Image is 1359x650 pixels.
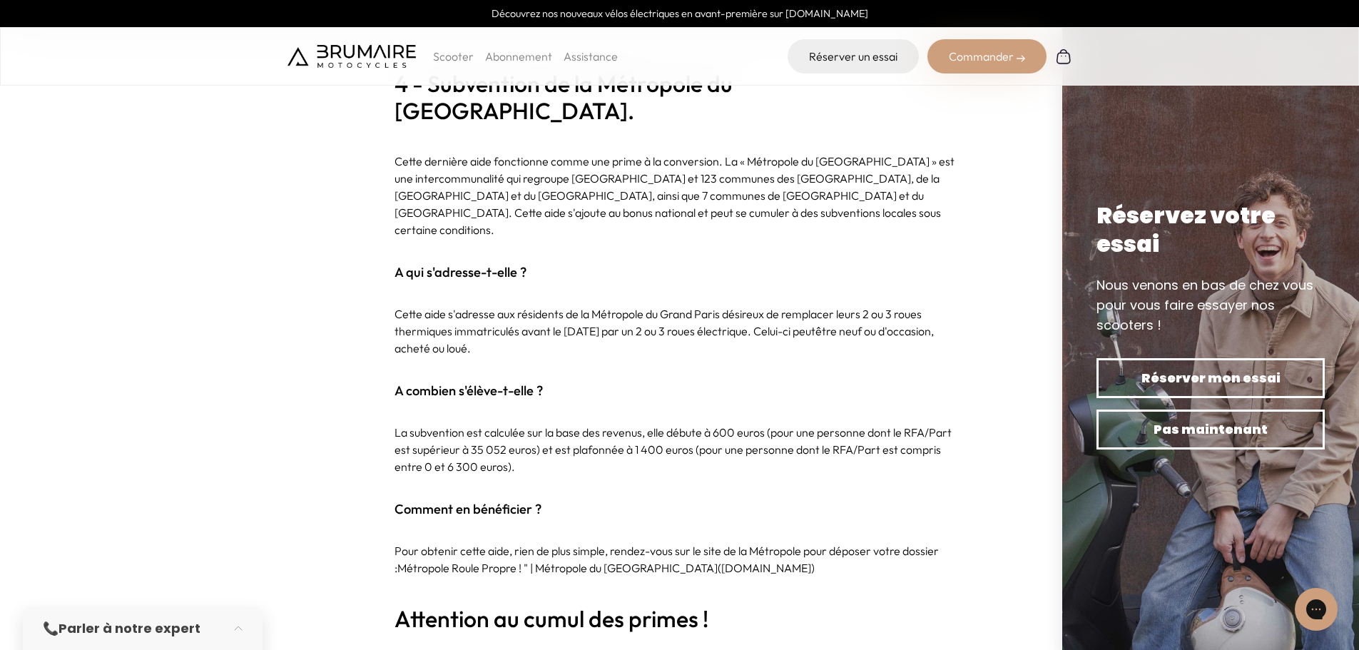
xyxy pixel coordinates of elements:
strong: Attention au cumul des primes ! [395,604,708,633]
strong: 4 - Subvention de la Métropole du [GEOGRAPHIC_DATA]. [395,69,733,125]
p: ‍ [395,238,965,255]
p: Cette aide s'adresse aux résidents de la Métropole du Grand Paris désireux de remplacer leurs 2 o... [395,305,965,357]
iframe: Gorgias live chat messenger [1288,583,1345,636]
p: Cette dernière aide fonctionne comme une prime à la conversion. La « Métropole du [GEOGRAPHIC_DAT... [395,153,965,238]
a: Abonnement [485,49,552,64]
p: Pour obtenir cette aide, rien de plus simple, rendez-vous sur le site de la Métropole pour dépose... [395,542,965,577]
p: ‍ [395,577,965,594]
p: ‍ [395,357,965,374]
a: Réserver un essai [788,39,919,73]
a: Assistance [564,49,618,64]
strong: A qui s'adresse-t-elle ? [395,264,526,280]
p: ‍ [395,475,965,492]
img: right-arrow-2.png [1017,54,1025,63]
a: Métropole Roule Propre ! " | Métropole du [GEOGRAPHIC_DATA]([DOMAIN_NAME]) [397,561,815,575]
strong: A combien s'élève-t-elle ? [395,382,543,399]
img: Brumaire Motocycles [287,45,416,68]
p: La subvention est calculée sur la base des revenus, elle débute à 600 euros (pour une personne do... [395,424,965,475]
strong: Comment en bénéficier ? [395,501,541,517]
div: Commander [927,39,1047,73]
p: Scooter [433,48,474,65]
img: Panier [1055,48,1072,65]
